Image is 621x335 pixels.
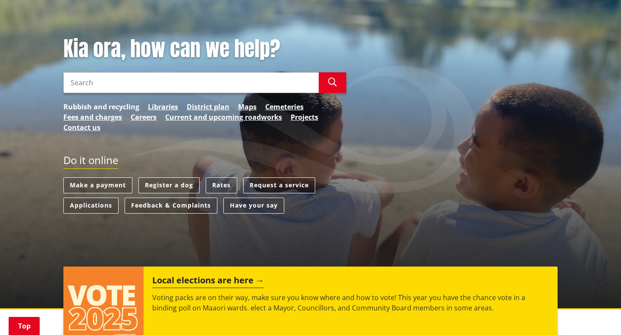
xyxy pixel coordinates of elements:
a: Contact us [63,122,100,133]
h2: Do it online [63,154,118,169]
iframe: Messenger Launcher [581,299,612,330]
h1: Kia ora, how can we help? [63,37,346,62]
a: Register a dog [138,177,200,193]
a: Applications [63,198,119,214]
a: Rubbish and recycling [63,102,139,112]
a: Have your say [223,198,284,214]
a: Request a service [243,177,315,193]
a: Libraries [148,102,178,112]
a: Careers [131,112,157,122]
h2: Local elections are here [152,275,264,288]
a: Cemeteries [265,102,304,112]
a: Fees and charges [63,112,122,122]
a: Rates [206,177,237,193]
a: Projects [291,112,318,122]
p: Voting packs are on their way, make sure you know where and how to vote! This year you have the c... [152,292,549,313]
a: District plan [187,102,229,112]
a: Make a payment [63,177,132,193]
input: Search input [63,72,319,93]
a: Top [9,317,40,335]
a: Feedback & Complaints [125,198,217,214]
a: Current and upcoming roadworks [165,112,282,122]
a: Maps [238,102,257,112]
